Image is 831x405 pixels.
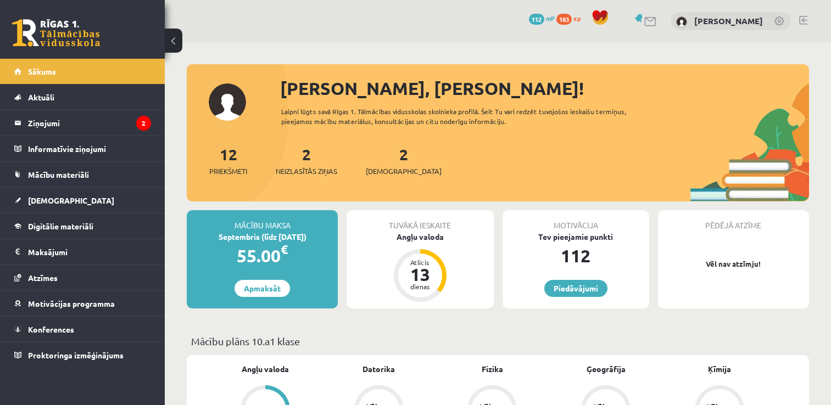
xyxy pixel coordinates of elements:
[556,14,586,22] a: 183 xp
[14,342,151,368] a: Proktoringa izmēģinājums
[28,324,74,334] span: Konferences
[503,231,649,243] div: Tev pieejamie punkti
[28,136,151,161] legend: Informatīvie ziņojumi
[276,144,337,177] a: 2Neizlasītās ziņas
[28,170,89,179] span: Mācību materiāli
[347,231,493,243] div: Angļu valoda
[209,144,247,177] a: 12Priekšmeti
[28,66,56,76] span: Sākums
[14,59,151,84] a: Sākums
[187,210,338,231] div: Mācību maksa
[347,231,493,303] a: Angļu valoda Atlicis 13 dienas
[136,116,151,131] i: 2
[28,299,115,308] span: Motivācijas programma
[28,350,124,360] span: Proktoringa izmēģinājums
[12,19,100,47] a: Rīgas 1. Tālmācības vidusskola
[573,14,581,22] span: xp
[28,195,114,205] span: [DEMOGRAPHIC_DATA]
[676,16,687,27] img: Kristija Kalniņa
[556,14,572,25] span: 183
[404,266,437,283] div: 13
[529,14,555,22] a: 112 mP
[694,15,763,26] a: [PERSON_NAME]
[544,280,607,297] a: Piedāvājumi
[708,363,731,375] a: Ķīmija
[658,210,809,231] div: Pēdējā atzīme
[281,241,288,257] span: €
[242,363,289,375] a: Angļu valoda
[404,283,437,290] div: dienas
[362,363,395,375] a: Datorika
[28,239,151,265] legend: Maksājumi
[366,144,442,177] a: 2[DEMOGRAPHIC_DATA]
[14,188,151,213] a: [DEMOGRAPHIC_DATA]
[28,92,54,102] span: Aktuāli
[587,363,626,375] a: Ģeogrāfija
[14,265,151,290] a: Atzīmes
[366,166,442,177] span: [DEMOGRAPHIC_DATA]
[14,136,151,161] a: Informatīvie ziņojumi
[28,110,151,136] legend: Ziņojumi
[14,213,151,239] a: Digitālie materiāli
[482,363,503,375] a: Fizika
[235,280,290,297] a: Apmaksāt
[14,110,151,136] a: Ziņojumi2
[14,85,151,110] a: Aktuāli
[529,14,544,25] span: 112
[503,243,649,269] div: 112
[347,210,493,231] div: Tuvākā ieskaite
[546,14,555,22] span: mP
[281,106,655,126] div: Laipni lūgts savā Rīgas 1. Tālmācības vidusskolas skolnieka profilā. Šeit Tu vari redzēt tuvojošo...
[14,291,151,316] a: Motivācijas programma
[280,75,809,102] div: [PERSON_NAME], [PERSON_NAME]!
[191,334,805,348] p: Mācību plāns 10.a1 klase
[14,239,151,265] a: Maksājumi
[28,221,93,231] span: Digitālie materiāli
[28,273,58,283] span: Atzīmes
[404,259,437,266] div: Atlicis
[503,210,649,231] div: Motivācija
[276,166,337,177] span: Neizlasītās ziņas
[187,231,338,243] div: Septembris (līdz [DATE])
[209,166,247,177] span: Priekšmeti
[663,258,804,269] p: Vēl nav atzīmju!
[14,162,151,187] a: Mācību materiāli
[187,243,338,269] div: 55.00
[14,317,151,342] a: Konferences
